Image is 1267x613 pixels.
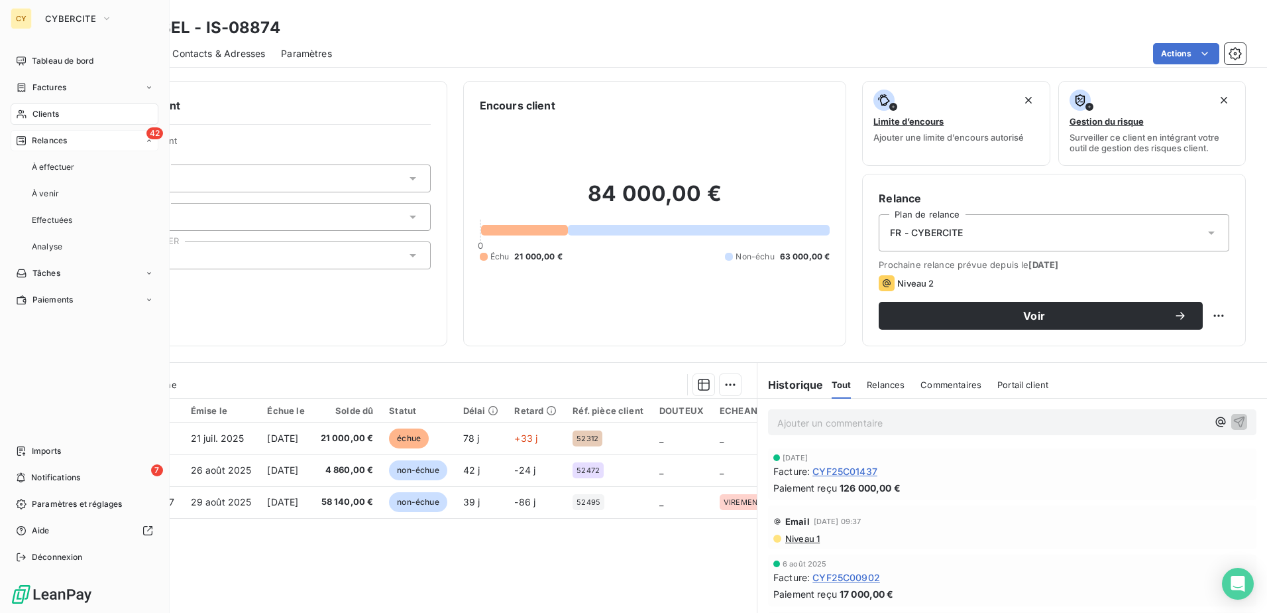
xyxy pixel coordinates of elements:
[267,433,298,444] span: [DATE]
[321,432,374,445] span: 21 000,00 €
[514,251,563,263] span: 21 000,00 €
[514,433,537,444] span: +33 j
[736,251,774,263] span: Non-échu
[267,405,304,416] div: Échue le
[1058,81,1246,166] button: Gestion du risqueSurveiller ce client en intégrant votre outil de gestion des risques client.
[191,464,252,476] span: 26 août 2025
[1153,43,1219,64] button: Actions
[832,379,852,390] span: Tout
[117,16,280,40] h3: SEVABEL - IS-08874
[659,496,663,508] span: _
[783,454,808,462] span: [DATE]
[1070,132,1235,153] span: Surveiller ce client en intégrant votre outil de gestion des risques client.
[785,516,810,527] span: Email
[895,310,1174,321] span: Voir
[191,433,245,444] span: 21 juil. 2025
[867,379,905,390] span: Relances
[191,405,252,416] div: Émise le
[151,464,163,476] span: 7
[773,587,837,601] span: Paiement reçu
[146,127,163,139] span: 42
[573,405,643,416] div: Réf. pièce client
[659,433,663,444] span: _
[267,464,298,476] span: [DATE]
[920,379,981,390] span: Commentaires
[879,259,1229,270] span: Prochaine relance prévue depuis le
[321,405,374,416] div: Solde dû
[724,498,762,506] span: VIREMENT
[720,433,724,444] span: _
[812,571,880,584] span: CYF25C00902
[862,81,1050,166] button: Limite d’encoursAjouter une limite d’encours autorisé
[11,8,32,29] div: CY
[32,267,60,279] span: Tâches
[814,517,861,525] span: [DATE] 09:37
[32,161,75,173] span: À effectuer
[720,405,779,416] div: ECHEANCIER
[897,278,934,289] span: Niveau 2
[490,251,510,263] span: Échu
[577,466,600,474] span: 52472
[32,135,67,147] span: Relances
[1028,259,1058,270] span: [DATE]
[32,214,73,226] span: Effectuées
[873,132,1024,143] span: Ajouter une limite d’encours autorisé
[1222,568,1254,600] div: Open Intercom Messenger
[577,498,600,506] span: 52495
[191,496,252,508] span: 29 août 2025
[389,429,429,448] span: échue
[773,571,810,584] span: Facture :
[812,464,877,478] span: CYF25C01437
[720,464,724,476] span: _
[389,460,447,480] span: non-échue
[321,464,374,477] span: 4 860,00 €
[783,560,827,568] span: 6 août 2025
[32,551,83,563] span: Déconnexion
[32,241,62,253] span: Analyse
[840,587,894,601] span: 17 000,00 €
[463,405,499,416] div: Délai
[879,302,1203,330] button: Voir
[659,464,663,476] span: _
[11,584,93,605] img: Logo LeanPay
[514,405,557,416] div: Retard
[45,13,96,24] span: CYBERCITE
[463,464,480,476] span: 42 j
[32,294,73,306] span: Paiements
[32,445,61,457] span: Imports
[32,498,122,510] span: Paramètres et réglages
[780,251,830,263] span: 63 000,00 €
[463,496,480,508] span: 39 j
[478,240,483,251] span: 0
[873,116,944,127] span: Limite d’encours
[172,47,265,60] span: Contacts & Adresses
[773,464,810,478] span: Facture :
[890,226,963,239] span: FR - CYBERCITE
[514,464,535,476] span: -24 j
[389,492,447,512] span: non-échue
[784,533,820,544] span: Niveau 1
[757,377,824,393] h6: Historique
[997,379,1048,390] span: Portail client
[659,405,704,416] div: DOUTEUX
[32,82,66,94] span: Factures
[840,481,901,495] span: 126 000,00 €
[879,190,1229,206] h6: Relance
[281,47,332,60] span: Paramètres
[11,520,158,541] a: Aide
[514,496,535,508] span: -86 j
[480,98,555,113] h6: Encours client
[107,135,431,154] span: Propriétés Client
[32,188,59,200] span: À venir
[463,433,480,444] span: 78 j
[389,405,447,416] div: Statut
[577,435,598,443] span: 52312
[321,496,374,509] span: 58 140,00 €
[480,180,830,220] h2: 84 000,00 €
[80,98,431,113] h6: Informations client
[267,496,298,508] span: [DATE]
[32,525,50,537] span: Aide
[773,481,837,495] span: Paiement reçu
[31,472,80,484] span: Notifications
[32,55,93,67] span: Tableau de bord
